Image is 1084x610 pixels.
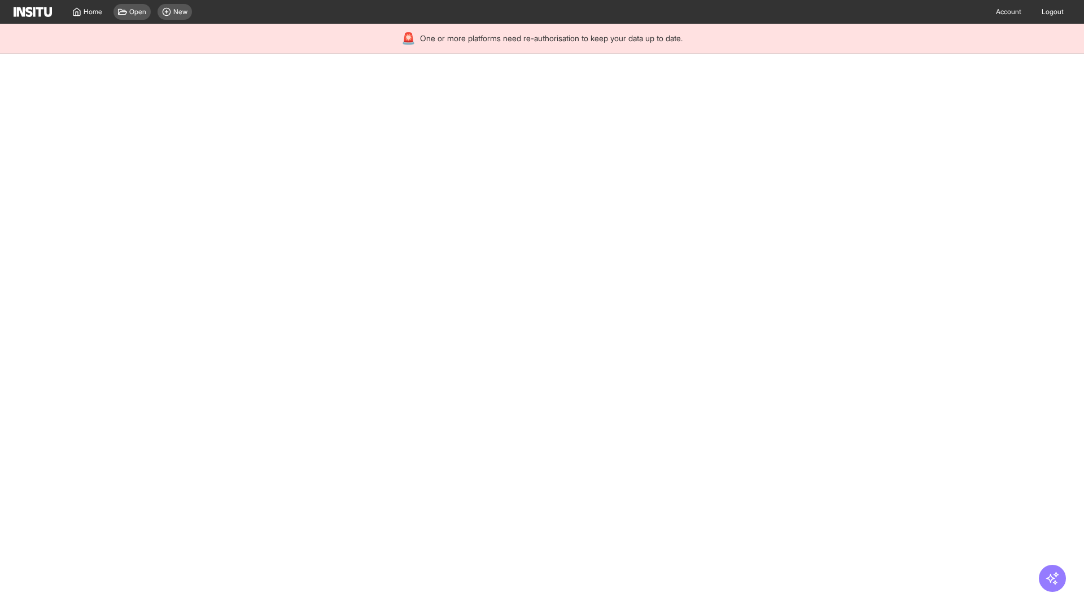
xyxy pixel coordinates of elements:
[129,7,146,16] span: Open
[84,7,102,16] span: Home
[14,7,52,17] img: Logo
[401,30,416,46] div: 🚨
[173,7,187,16] span: New
[420,33,683,44] span: One or more platforms need re-authorisation to keep your data up to date.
